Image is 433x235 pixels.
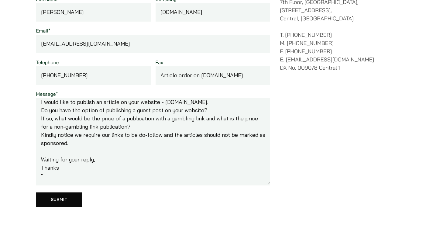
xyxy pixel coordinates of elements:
p: T. [PHONE_NUMBER] M. [PHONE_NUMBER] F. [PHONE_NUMBER] E. [EMAIL_ADDRESS][DOMAIN_NAME] DX No. 0090... [280,31,397,72]
label: Message [36,91,58,97]
label: Telephone [36,59,59,65]
label: Fax [156,59,163,65]
input: Submit [36,192,82,207]
label: Email [36,28,50,34]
